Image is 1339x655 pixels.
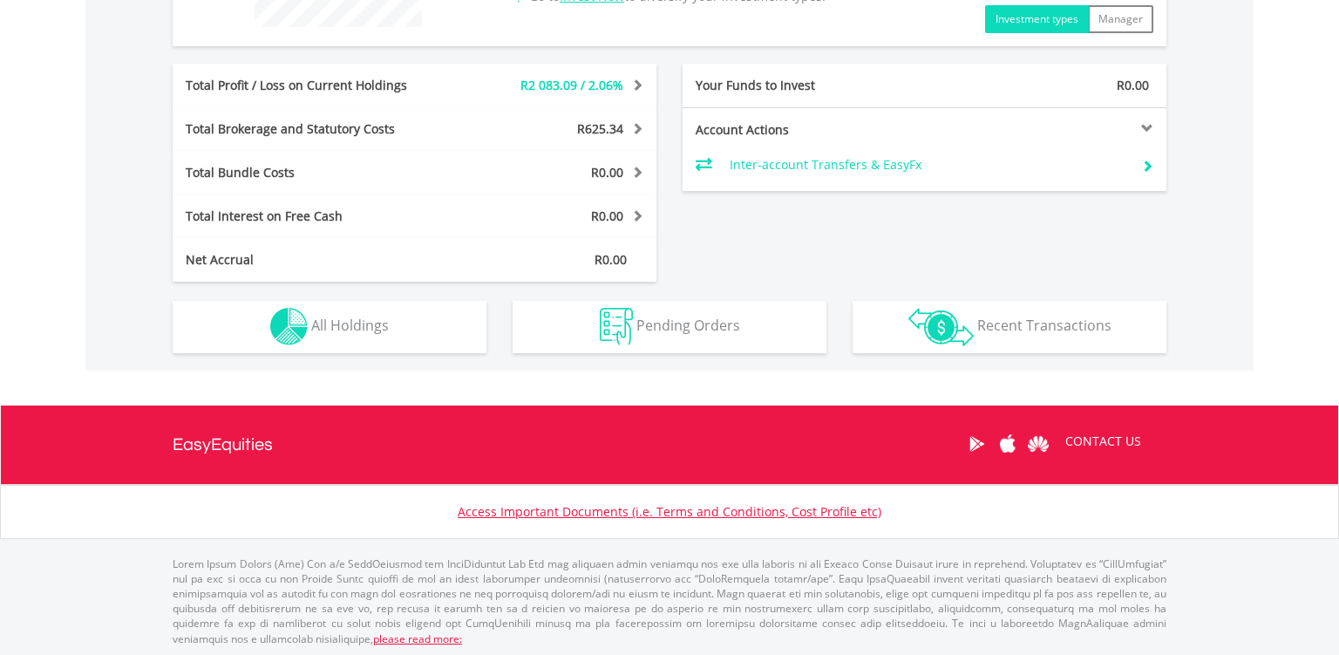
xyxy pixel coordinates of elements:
[591,164,623,181] span: R0.00
[683,121,925,139] div: Account Actions
[373,631,462,646] a: please read more:
[311,316,389,335] span: All Holdings
[908,308,974,346] img: transactions-zar-wht.png
[173,77,455,94] div: Total Profit / Loss on Current Holdings
[1023,417,1053,471] a: Huawei
[595,251,627,268] span: R0.00
[730,152,1128,178] td: Inter-account Transfers & EasyFx
[1053,417,1153,466] a: CONTACT US
[173,251,455,269] div: Net Accrual
[962,417,992,471] a: Google Play
[458,503,881,520] a: Access Important Documents (i.e. Terms and Conditions, Cost Profile etc)
[853,301,1166,353] button: Recent Transactions
[173,164,455,181] div: Total Bundle Costs
[173,208,455,225] div: Total Interest on Free Cash
[591,208,623,224] span: R0.00
[173,406,273,484] a: EasyEquities
[173,556,1166,646] p: Lorem Ipsum Dolors (Ame) Con a/e SeddOeiusmod tem InciDiduntut Lab Etd mag aliquaen admin veniamq...
[577,120,623,137] span: R625.34
[270,308,308,345] img: holdings-wht.png
[173,120,455,138] div: Total Brokerage and Statutory Costs
[520,77,623,93] span: R2 083.09 / 2.06%
[513,301,826,353] button: Pending Orders
[1117,77,1149,93] span: R0.00
[977,316,1111,335] span: Recent Transactions
[1088,5,1153,33] button: Manager
[985,5,1089,33] button: Investment types
[683,77,925,94] div: Your Funds to Invest
[173,301,486,353] button: All Holdings
[600,308,633,345] img: pending_instructions-wht.png
[992,417,1023,471] a: Apple
[636,316,740,335] span: Pending Orders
